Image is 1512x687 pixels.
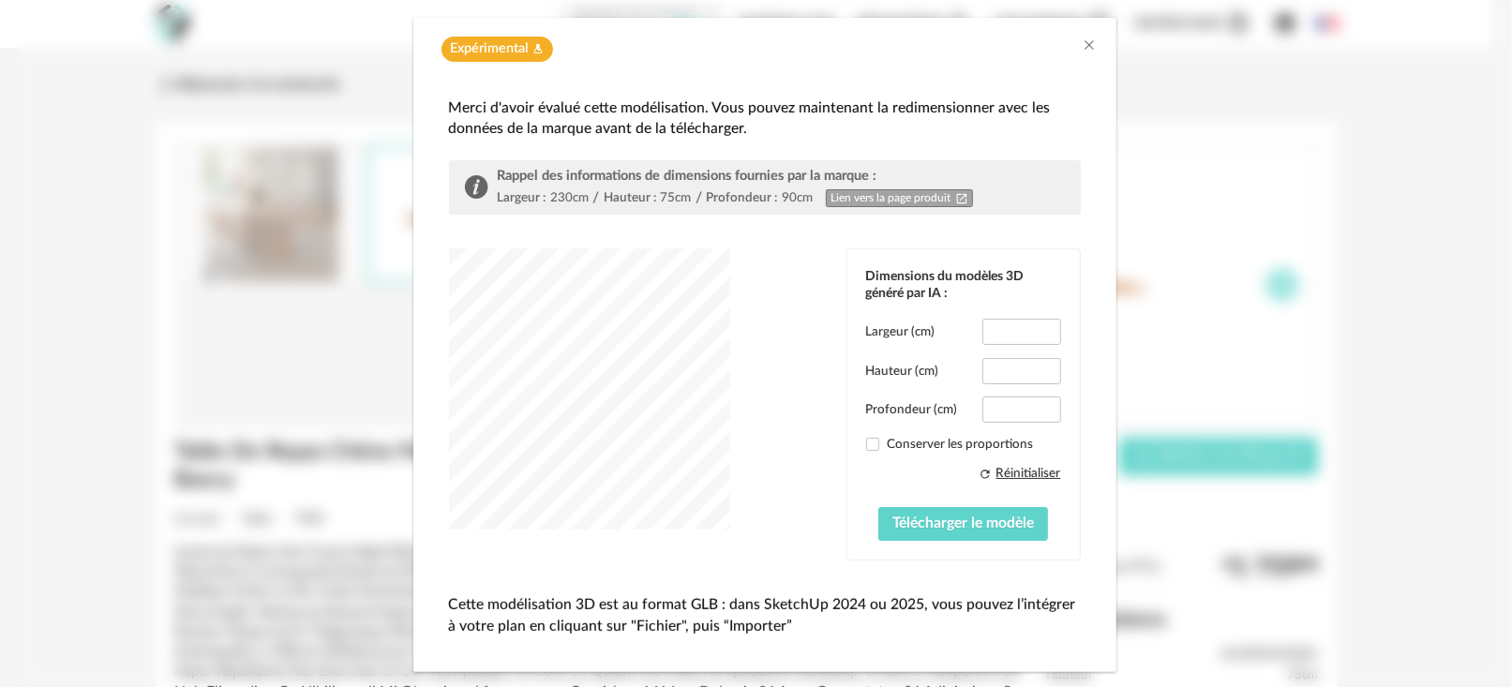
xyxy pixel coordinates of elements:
[782,189,813,206] div: 90cm
[413,18,1116,672] div: dialog
[1083,37,1098,56] button: Close
[449,97,1081,140] div: Merci d'avoir évalué cette modélisation. Vous pouvez maintenant la redimensionner avec les donnée...
[996,465,1061,482] div: Réinitialiser
[866,363,939,380] label: Hauteur (cm)
[878,507,1048,541] button: Télécharger le modèle
[550,189,589,206] div: 230cm
[866,323,936,340] label: Largeur (cm)
[866,268,1061,302] div: Dimensions du modèles 3D généré par IA :
[866,401,958,418] label: Profondeur (cm)
[707,189,778,206] div: Profondeur :
[696,189,702,207] div: /
[892,515,1034,530] span: Télécharger le modèle
[449,594,1081,636] p: Cette modélisation 3D est au format GLB : dans SketchUp 2024 ou 2025, vous pouvez l’intégrer à vo...
[593,189,600,207] div: /
[979,465,992,482] span: Refresh icon
[498,189,546,206] div: Largeur :
[866,436,1061,453] label: Conserver les proportions
[532,40,544,58] span: Flask icon
[955,191,968,205] span: Open In New icon
[661,189,692,206] div: 75cm
[498,169,877,183] span: Rappel des informations de dimensions fournies par la marque :
[604,189,656,206] div: Hauteur :
[451,40,529,58] span: Expérimental
[826,189,974,207] a: Lien vers la page produitOpen In New icon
